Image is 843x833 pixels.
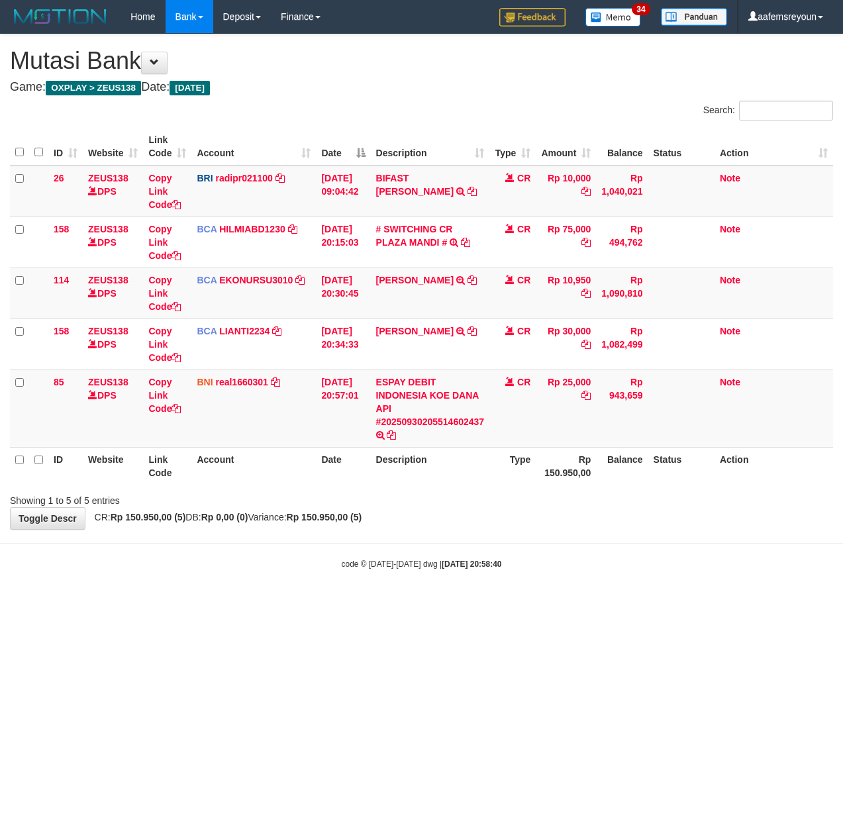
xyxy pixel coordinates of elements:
a: Copy Link Code [148,275,181,312]
th: Description: activate to sort column ascending [371,128,490,166]
a: Copy Rp 10,950 to clipboard [581,288,591,299]
td: [DATE] 20:30:45 [316,268,370,318]
img: Feedback.jpg [499,8,566,26]
span: 158 [54,224,69,234]
span: BRI [197,173,213,183]
th: Rp 150.950,00 [536,447,596,485]
span: CR [517,224,530,234]
th: ID: activate to sort column ascending [48,128,83,166]
th: Type: activate to sort column ascending [489,128,536,166]
a: [PERSON_NAME] [376,275,454,285]
input: Search: [739,101,833,121]
span: 158 [54,326,69,336]
a: Copy Rp 75,000 to clipboard [581,237,591,248]
a: Copy BIFAST ERIKA S PAUN to clipboard [468,186,477,197]
a: Copy Rp 30,000 to clipboard [581,339,591,350]
a: Copy EKONURSU3010 to clipboard [295,275,305,285]
a: Copy real1660301 to clipboard [271,377,280,387]
span: CR [517,173,530,183]
td: Rp 30,000 [536,318,596,369]
td: Rp 10,950 [536,268,596,318]
a: Note [720,275,740,285]
th: Description [371,447,490,485]
a: Note [720,326,740,336]
a: HILMIABD1230 [219,224,285,234]
td: Rp 494,762 [596,217,648,268]
img: Button%20Memo.svg [585,8,641,26]
small: code © [DATE]-[DATE] dwg | [342,560,502,569]
a: Copy radipr021100 to clipboard [275,173,285,183]
span: OXPLAY > ZEUS138 [46,81,141,95]
td: Rp 10,000 [536,166,596,217]
strong: Rp 0,00 (0) [201,512,248,522]
a: real1660301 [215,377,268,387]
a: Copy Rp 10,000 to clipboard [581,186,591,197]
a: ZEUS138 [88,377,128,387]
th: Link Code [143,447,191,485]
a: Copy Link Code [148,173,181,210]
th: Website [83,447,143,485]
a: radipr021100 [215,173,272,183]
td: Rp 943,659 [596,369,648,447]
td: [DATE] 20:57:01 [316,369,370,447]
a: BIFAST [PERSON_NAME] [376,173,454,197]
label: Search: [703,101,833,121]
a: Copy # SWITCHING CR PLAZA MANDI # to clipboard [461,237,470,248]
td: DPS [83,369,143,447]
a: Note [720,224,740,234]
span: CR [517,377,530,387]
a: Copy ESPAY DEBIT INDONESIA KOE DANA API #20250930205514602437 to clipboard [387,430,396,440]
a: Note [720,377,740,387]
a: ESPAY DEBIT INDONESIA KOE DANA API #20250930205514602437 [376,377,485,427]
img: panduan.png [661,8,727,26]
span: CR [517,275,530,285]
a: Copy Link Code [148,326,181,363]
a: ZEUS138 [88,224,128,234]
h4: Game: Date: [10,81,833,94]
span: [DATE] [170,81,210,95]
th: Status [648,128,715,166]
th: Action: activate to sort column ascending [715,128,833,166]
th: Account: activate to sort column ascending [191,128,316,166]
strong: Rp 150.950,00 (5) [287,512,362,522]
span: 114 [54,275,69,285]
th: Balance [596,447,648,485]
td: [DATE] 09:04:42 [316,166,370,217]
strong: [DATE] 20:58:40 [442,560,501,569]
td: DPS [83,268,143,318]
strong: Rp 150.950,00 (5) [111,512,186,522]
span: 85 [54,377,64,387]
td: Rp 1,082,499 [596,318,648,369]
a: EKONURSU3010 [219,275,293,285]
span: BCA [197,275,217,285]
th: Type [489,447,536,485]
h1: Mutasi Bank [10,48,833,74]
th: Date [316,447,370,485]
span: BNI [197,377,213,387]
span: BCA [197,224,217,234]
td: DPS [83,217,143,268]
a: ZEUS138 [88,173,128,183]
span: BCA [197,326,217,336]
a: Copy Link Code [148,377,181,414]
a: # SWITCHING CR PLAZA MANDI # [376,224,453,248]
td: DPS [83,318,143,369]
td: DPS [83,166,143,217]
th: Action [715,447,833,485]
span: CR [517,326,530,336]
th: Account [191,447,316,485]
th: ID [48,447,83,485]
th: Balance [596,128,648,166]
a: Copy LIANTI2234 to clipboard [272,326,281,336]
td: Rp 1,040,021 [596,166,648,217]
a: [PERSON_NAME] [376,326,454,336]
td: Rp 25,000 [536,369,596,447]
a: Toggle Descr [10,507,85,530]
img: MOTION_logo.png [10,7,111,26]
span: CR: DB: Variance: [88,512,362,522]
th: Status [648,447,715,485]
a: Copy ABDUR ROHMAN to clipboard [468,326,477,336]
a: Copy Link Code [148,224,181,261]
a: Note [720,173,740,183]
a: LIANTI2234 [219,326,270,336]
